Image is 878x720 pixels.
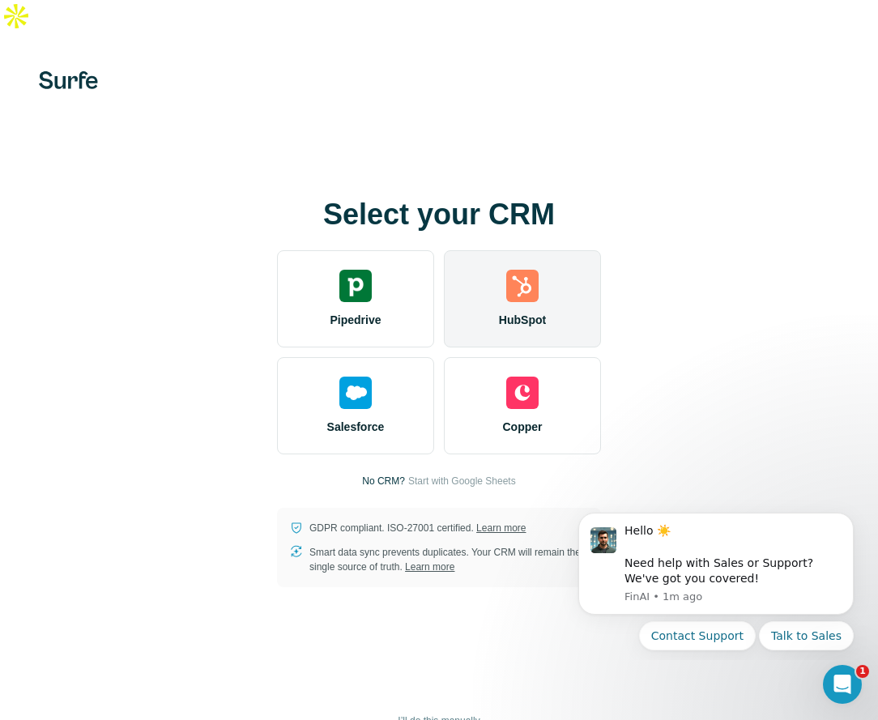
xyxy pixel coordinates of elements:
[405,561,454,573] a: Learn more
[476,522,526,534] a: Learn more
[277,198,601,231] h1: Select your CRM
[554,498,878,660] iframe: Intercom notifications message
[309,545,588,574] p: Smart data sync prevents duplicates. Your CRM will remain the single source of truth.
[39,71,98,89] img: Surfe's logo
[339,377,372,409] img: salesforce's logo
[506,377,539,409] img: copper's logo
[339,270,372,302] img: pipedrive's logo
[499,312,546,328] span: HubSpot
[503,419,543,435] span: Copper
[823,665,862,704] iframe: Intercom live chat
[856,665,869,678] span: 1
[362,474,405,488] p: No CRM?
[327,419,385,435] span: Salesforce
[408,474,516,488] button: Start with Google Sheets
[506,270,539,302] img: hubspot's logo
[330,312,381,328] span: Pipedrive
[309,521,526,535] p: GDPR compliant. ISO-27001 certified.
